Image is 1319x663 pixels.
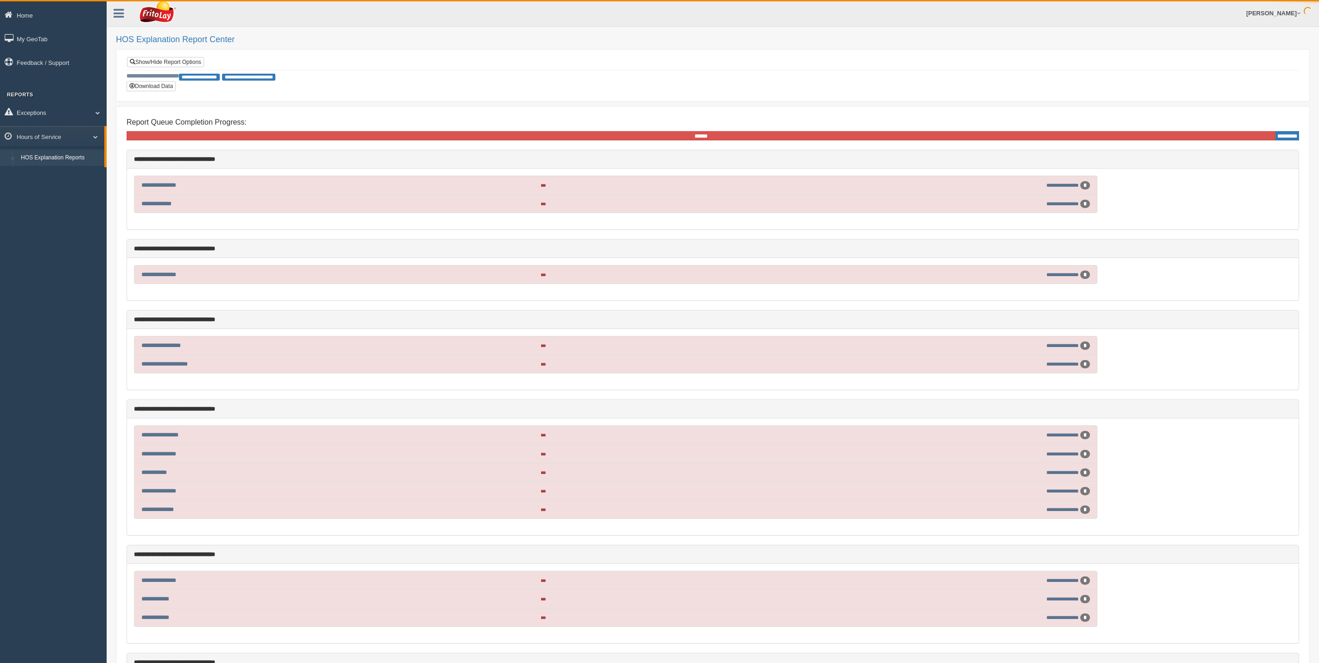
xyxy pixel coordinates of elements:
[127,118,1299,126] h4: Report Queue Completion Progress:
[116,35,1310,44] h2: HOS Explanation Report Center
[17,150,104,166] a: HOS Explanation Reports
[127,57,204,67] a: Show/Hide Report Options
[17,166,104,183] a: HOS Violation Audit Reports
[127,81,176,91] button: Download Data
